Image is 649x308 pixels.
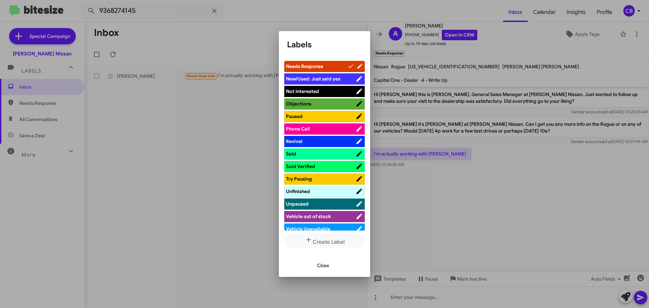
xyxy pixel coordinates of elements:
[287,39,362,50] h1: Labels
[286,201,309,207] span: Unpaused
[286,226,330,232] span: Vehicle Unavailable
[286,213,331,219] span: Vehicle out of stock
[286,126,310,132] span: Phone Call
[286,63,323,69] span: Needs Response
[286,76,340,82] span: New/Used: Just said yes
[286,188,310,194] span: Unfinished
[286,138,303,144] span: Revival
[286,163,315,169] span: Sold Verified
[286,151,296,157] span: Sold
[286,101,311,107] span: Objections
[286,88,319,94] span: Not Interested
[317,259,329,271] span: Close
[312,259,335,271] button: Close
[284,233,365,248] button: Create Label
[286,176,312,182] span: Try Pausing
[286,113,303,119] span: Paused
